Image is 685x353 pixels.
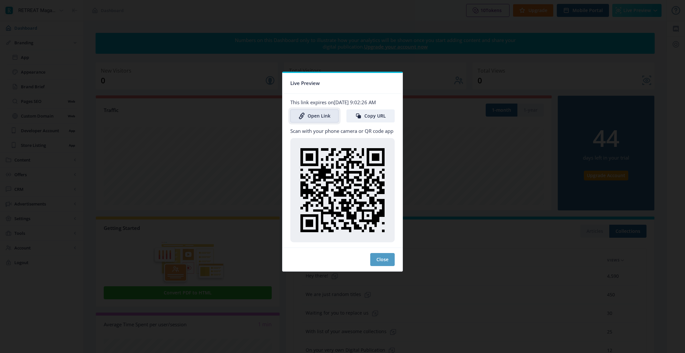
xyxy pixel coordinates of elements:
a: Open Link [290,109,339,122]
p: This link expires on [290,99,395,106]
p: Scan with your phone camera or QR code app [290,128,395,134]
button: Copy URL [346,109,395,122]
span: [DATE] 9:02:26 AM [334,99,376,106]
button: Close [370,253,395,266]
span: Live Preview [290,78,320,88]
